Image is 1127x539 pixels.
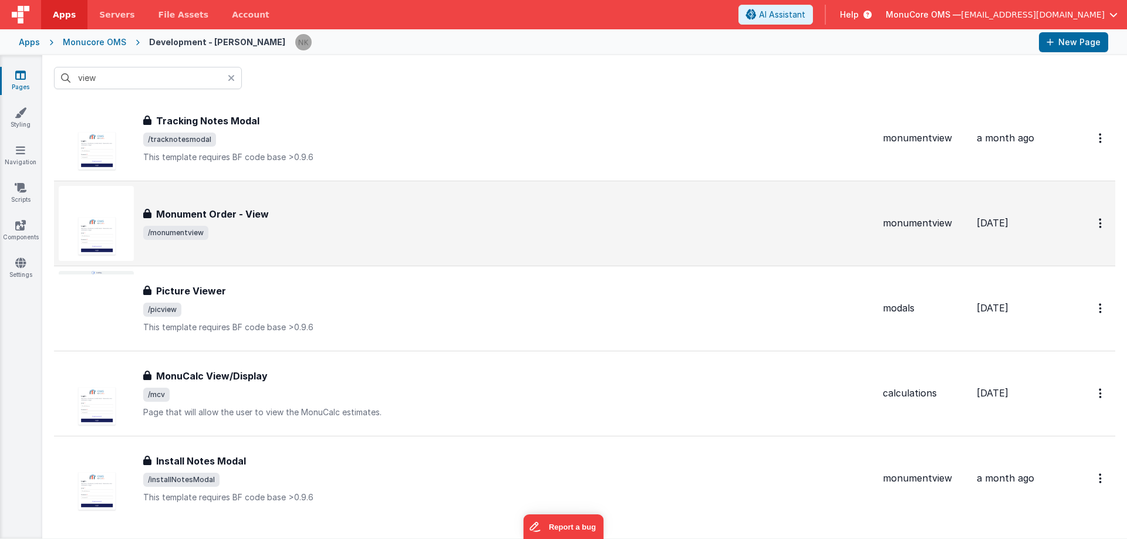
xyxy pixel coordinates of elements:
[738,5,813,25] button: AI Assistant
[977,387,1008,399] span: [DATE]
[149,36,285,48] div: Development - [PERSON_NAME]
[156,284,226,298] h3: Picture Viewer
[961,9,1105,21] span: [EMAIL_ADDRESS][DOMAIN_NAME]
[977,217,1008,229] span: [DATE]
[143,491,873,503] p: This template requires BF code base >0.9.6
[143,226,208,240] span: /monumentview
[99,9,134,21] span: Servers
[63,36,126,48] div: Monucore OMS
[883,387,967,400] div: calculations
[156,369,268,383] h3: MonuCalc View/Display
[977,472,1034,484] span: a month ago
[1092,381,1111,405] button: Options
[295,34,312,50] img: d7fc85be90438c4ed1932f4f5832c049
[143,303,181,317] span: /picview
[1092,466,1111,490] button: Options
[524,514,604,539] iframe: Marker.io feedback button
[143,321,873,333] p: This template requires BF code base >0.9.6
[143,473,220,487] span: /installNotesModal
[1092,211,1111,235] button: Options
[883,472,967,485] div: monumentview
[53,9,76,21] span: Apps
[19,36,40,48] div: Apps
[886,9,1118,21] button: MonuCore OMS — [EMAIL_ADDRESS][DOMAIN_NAME]
[840,9,859,21] span: Help
[886,9,961,21] span: MonuCore OMS —
[1039,32,1108,52] button: New Page
[977,132,1034,144] span: a month ago
[143,388,170,402] span: /mcv
[977,302,1008,314] span: [DATE]
[156,207,269,221] h3: Monument Order - View
[156,454,246,468] h3: Install Notes Modal
[883,131,967,145] div: monumentview
[1092,296,1111,320] button: Options
[143,406,873,418] p: Page that will allow the user to view the MonuCalc estimates.
[883,216,967,230] div: monumentview
[54,67,242,89] input: Search pages, id's ...
[759,9,805,21] span: AI Assistant
[1092,126,1111,150] button: Options
[158,9,209,21] span: File Assets
[156,114,259,128] h3: Tracking Notes Modal
[883,301,967,315] div: modals
[143,133,216,147] span: /tracknotesmodal
[143,151,873,163] p: This template requires BF code base >0.9.6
